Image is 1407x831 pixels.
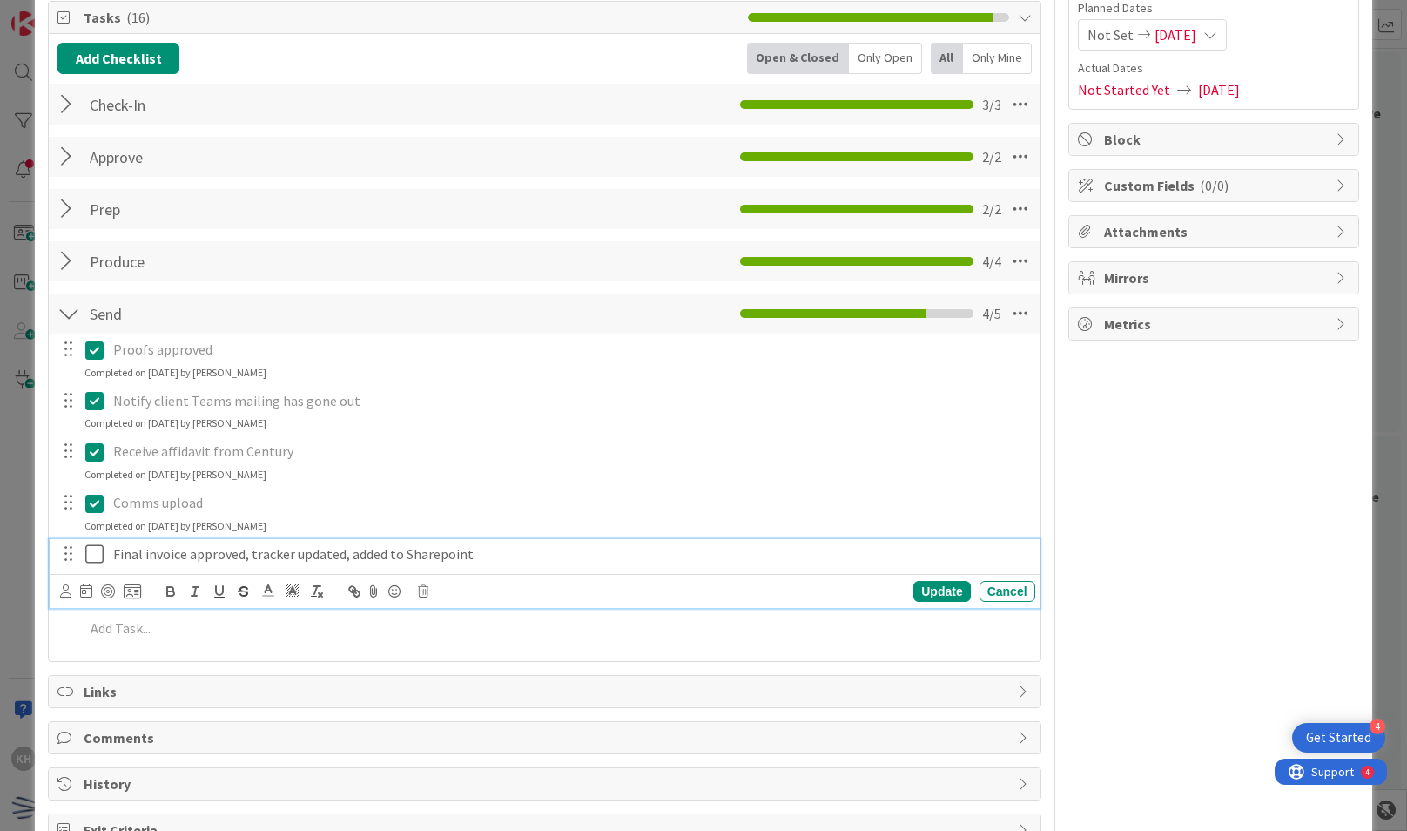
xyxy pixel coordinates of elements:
span: Metrics [1104,314,1327,334]
div: All [931,43,963,74]
div: Open Get Started checklist, remaining modules: 4 [1292,723,1385,753]
p: Comms upload [113,493,1028,513]
div: Get Started [1306,729,1371,747]
input: Add Checklist... [84,89,475,120]
span: [DATE] [1198,79,1240,100]
span: 2 / 2 [982,199,1001,220]
span: Attachments [1104,221,1327,242]
div: Only Mine [963,43,1032,74]
span: Block [1104,129,1327,150]
span: [DATE] [1155,24,1196,45]
div: Completed on [DATE] by [PERSON_NAME] [84,518,266,534]
span: Support [37,3,79,24]
span: Links [84,681,1008,702]
span: 4 / 5 [982,303,1001,324]
span: History [84,774,1008,794]
p: Notify client Teams mailing has gone out [113,391,1028,411]
span: ( 16 ) [126,9,150,26]
div: Completed on [DATE] by [PERSON_NAME] [84,365,266,381]
input: Add Checklist... [84,298,475,329]
p: Final invoice approved, tracker updated, added to Sharepoint [113,544,1028,564]
span: Tasks [84,7,738,28]
span: 3 / 3 [982,94,1001,115]
input: Add Checklist... [84,246,475,277]
span: Not Started Yet [1078,79,1170,100]
div: 4 [1370,719,1385,734]
p: Proofs approved [113,340,1028,360]
div: Update [913,581,970,602]
div: Completed on [DATE] by [PERSON_NAME] [84,467,266,483]
div: 4 [91,7,95,21]
div: Open & Closed [747,43,849,74]
span: Mirrors [1104,267,1327,288]
div: Completed on [DATE] by [PERSON_NAME] [84,415,266,431]
span: ( 0/0 ) [1200,177,1229,194]
span: Actual Dates [1078,59,1350,78]
span: Custom Fields [1104,175,1327,196]
input: Add Checklist... [84,193,475,225]
button: Add Checklist [57,43,179,74]
div: Only Open [849,43,922,74]
span: Comments [84,727,1008,748]
p: Receive affidavit from Century [113,442,1028,462]
span: Not Set [1087,24,1134,45]
input: Add Checklist... [84,141,475,172]
div: Cancel [980,581,1035,602]
span: 4 / 4 [982,251,1001,272]
span: 2 / 2 [982,146,1001,167]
